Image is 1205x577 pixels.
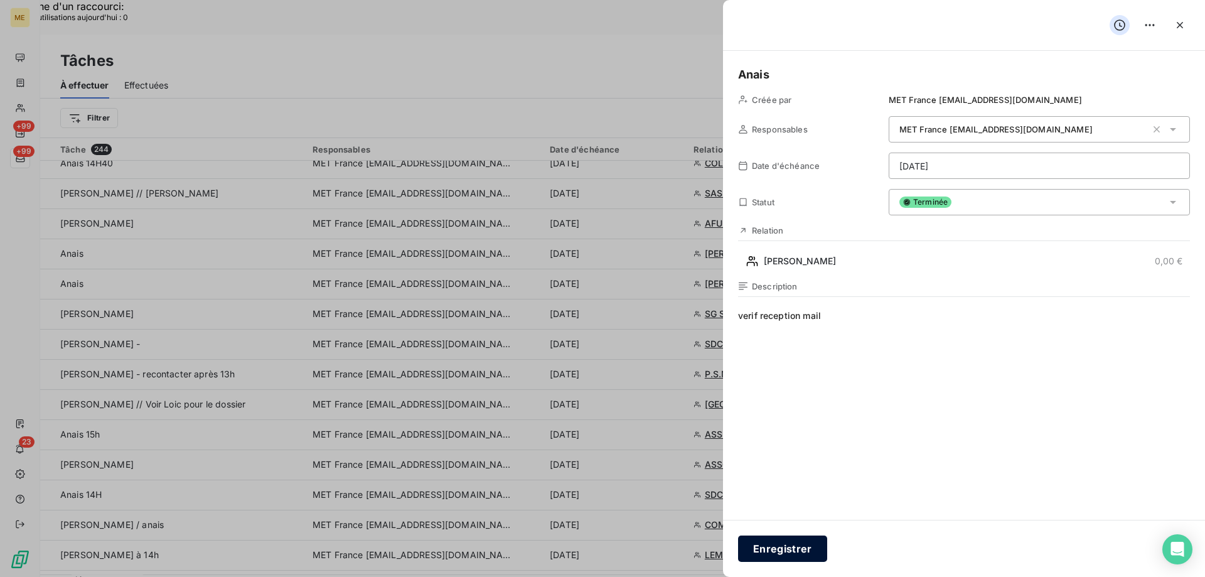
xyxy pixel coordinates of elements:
[889,95,1082,105] span: MET France [EMAIL_ADDRESS][DOMAIN_NAME]
[764,255,836,267] span: [PERSON_NAME]
[752,225,783,235] span: Relation
[738,310,1190,551] span: verif reception mail
[1155,255,1182,267] span: 0,00 €
[752,197,774,207] span: Statut
[752,161,820,171] span: Date d'échéance
[752,95,791,105] span: Créée par
[738,536,827,562] button: Enregistrer
[899,197,951,208] span: Terminée
[738,251,1190,271] button: [PERSON_NAME]0,00 €
[899,124,1093,134] span: MET France [EMAIL_ADDRESS][DOMAIN_NAME]
[1162,534,1192,564] div: Open Intercom Messenger
[752,124,808,134] span: Responsables
[889,153,1190,179] input: placeholder
[738,66,1190,84] h5: Anais
[752,281,798,291] span: Description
